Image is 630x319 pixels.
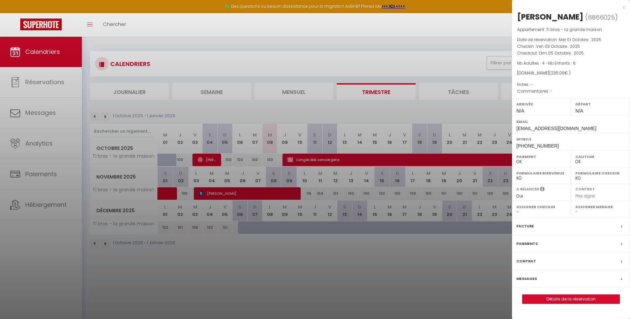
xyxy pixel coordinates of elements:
label: Paiement [516,153,567,160]
label: Contrat [516,258,536,265]
span: N/A [516,108,524,114]
label: Caution [575,153,626,160]
div: [PERSON_NAME] [517,11,583,22]
p: Checkout : [517,50,625,57]
span: Ven 03 Octobre . 2025 [536,43,580,49]
p: Checkin : [517,43,625,50]
label: Messages [516,275,537,282]
span: N/A [575,108,583,114]
label: A relancer [516,186,539,192]
div: [DOMAIN_NAME] [517,70,625,76]
p: Commentaires : [517,88,625,95]
label: Contrat [575,186,595,191]
label: Formulaire Bienvenue [516,170,567,177]
span: Mer 01 Octobre . 2025 [559,37,601,42]
span: [EMAIL_ADDRESS][DOMAIN_NAME] [516,126,596,131]
span: Dim 05 Octobre . 2025 [539,50,584,56]
span: ( € ) [549,70,571,76]
span: Ti bras - la grande maison [546,27,602,32]
label: Assigner Checkin [516,203,567,210]
p: Notes : [517,81,625,88]
label: Arrivée [516,101,567,107]
a: Détails de la réservation [522,295,620,304]
button: Détails de la réservation [522,294,620,304]
span: Nb Enfants : 6 [548,60,576,66]
span: Pas signé [575,193,595,199]
i: Sélectionner OUI si vous souhaiter envoyer les séquences de messages post-checkout [540,186,545,194]
span: 6866025 [588,13,615,22]
label: Formulaire Checkin [575,170,626,177]
label: Mobile [516,136,626,142]
span: [PHONE_NUMBER] [516,143,559,149]
label: Email [516,118,626,125]
div: x [512,3,625,11]
span: - [531,82,533,87]
label: Facture [516,223,534,230]
span: Nb Adultes : 4 - [517,60,576,66]
label: Paiements [516,240,538,247]
p: Appartement : [517,26,625,33]
label: Départ [575,101,626,107]
span: ( ) [585,12,618,22]
label: Assigner Menage [575,203,626,210]
span: 235.06 [551,70,565,76]
span: - [550,88,553,94]
p: Date de réservation : [517,36,625,43]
